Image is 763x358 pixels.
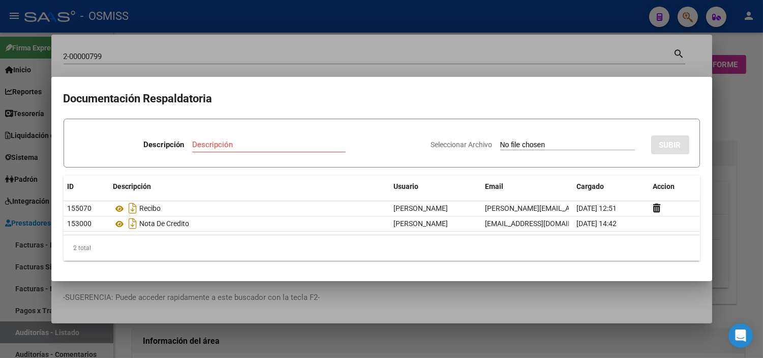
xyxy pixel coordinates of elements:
span: Email [485,182,504,190]
span: [PERSON_NAME] [394,204,448,212]
datatable-header-cell: Descripción [109,176,390,198]
span: 155070 [68,204,92,212]
span: [PERSON_NAME][EMAIL_ADDRESS][DOMAIN_NAME] [485,204,653,212]
span: [EMAIL_ADDRESS][DOMAIN_NAME] [485,219,598,228]
span: Usuario [394,182,419,190]
div: Recibo [113,200,386,216]
datatable-header-cell: ID [64,176,109,198]
span: ID [68,182,74,190]
span: SUBIR [659,141,681,150]
button: SUBIR [651,135,689,154]
span: [PERSON_NAME] [394,219,448,228]
i: Descargar documento [127,200,140,216]
span: [DATE] 12:51 [577,204,617,212]
p: Descripción [143,139,184,151]
div: Nota De Credito [113,215,386,232]
div: 2 total [64,235,700,261]
span: Accion [653,182,675,190]
i: Descargar documento [127,215,140,232]
datatable-header-cell: Email [481,176,573,198]
span: Seleccionar Archivo [431,141,493,149]
span: Cargado [577,182,604,190]
span: [DATE] 14:42 [577,219,617,228]
h2: Documentación Respaldatoria [64,89,700,108]
span: Descripción [113,182,151,190]
span: 153000 [68,219,92,228]
datatable-header-cell: Cargado [573,176,649,198]
datatable-header-cell: Usuario [390,176,481,198]
div: Open Intercom Messenger [728,323,753,348]
datatable-header-cell: Accion [649,176,700,198]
